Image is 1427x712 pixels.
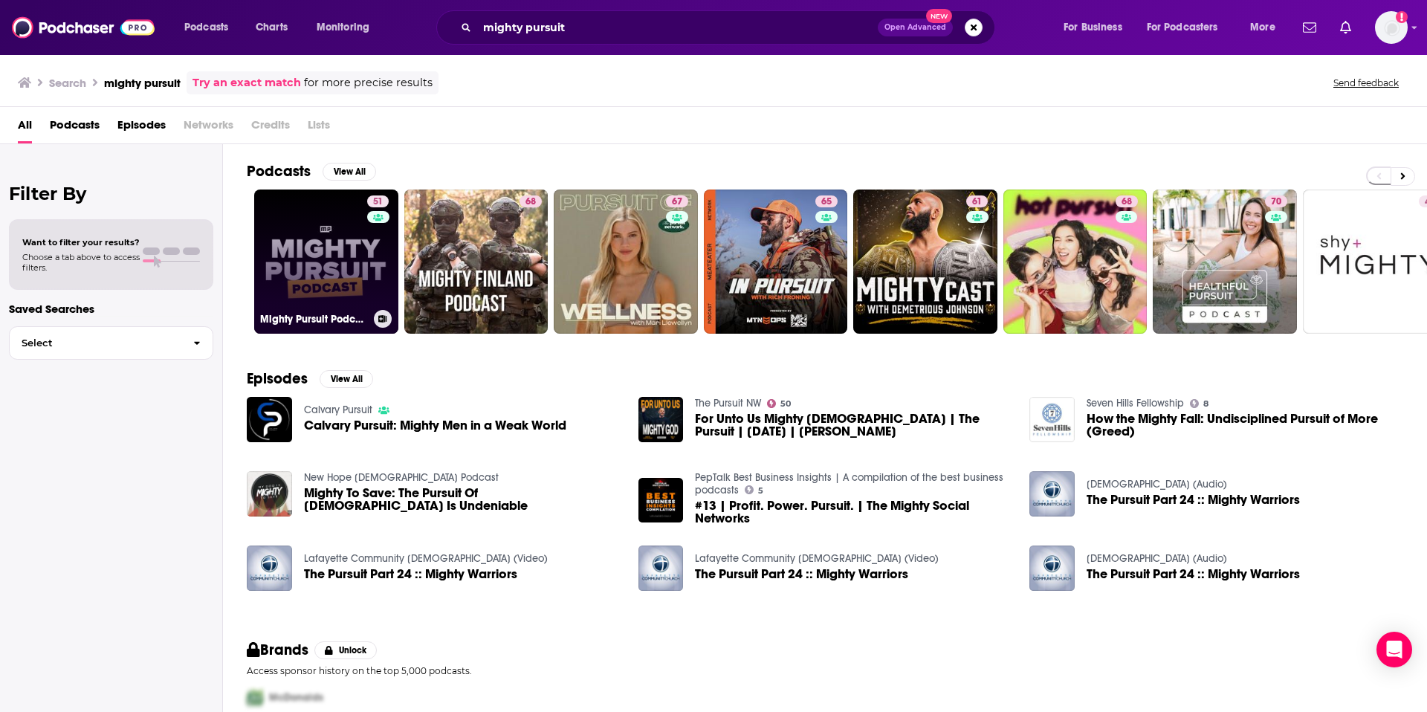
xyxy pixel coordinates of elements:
h3: mighty pursuit [104,76,181,90]
span: New [926,9,953,23]
a: Calvary Pursuit: Mighty Men in a Weak World [247,397,292,442]
span: Open Advanced [884,24,946,31]
button: open menu [1240,16,1294,39]
span: 68 [525,195,536,210]
a: 67 [666,195,688,207]
span: Podcasts [184,17,228,38]
h2: Filter By [9,183,213,204]
h3: Search [49,76,86,90]
span: Want to filter your results? [22,237,140,247]
button: open menu [174,16,247,39]
div: Open Intercom Messenger [1376,632,1412,667]
a: Episodes [117,113,166,143]
button: open menu [1053,16,1141,39]
span: 61 [972,195,982,210]
span: Credits [251,113,290,143]
span: 50 [780,401,791,407]
a: Mighty To Save: The Pursuit Of God Is Undeniable [247,471,292,517]
button: View All [323,163,376,181]
a: PepTalk Best Business Insights | A compilation of the best business podcasts [695,471,1003,496]
a: Calvary Pursuit [304,404,372,416]
a: PodcastsView All [247,162,376,181]
a: For Unto Us Mighty God | The Pursuit | 12.16.24 | Jude Fouquier [638,397,684,442]
a: 61 [966,195,988,207]
a: The Pursuit Part 24 :: Mighty Warriors [1029,471,1075,517]
a: Calvary Pursuit: Mighty Men in a Weak World [304,419,566,432]
a: Try an exact match [192,74,301,91]
a: 61 [853,190,997,334]
h2: Episodes [247,369,308,388]
a: Charts [246,16,297,39]
a: Podcasts [50,113,100,143]
a: The Pursuit Part 24 :: Mighty Warriors [1087,568,1300,580]
button: Open AdvancedNew [878,19,953,36]
button: Select [9,326,213,360]
a: The Pursuit Part 24 :: Mighty Warriors [1087,493,1300,506]
a: 65 [704,190,848,334]
span: Choose a tab above to access filters. [22,252,140,273]
a: 5 [745,485,763,494]
a: 68 [404,190,549,334]
img: The Pursuit Part 24 :: Mighty Warriors [247,546,292,591]
a: 65 [815,195,838,207]
button: Send feedback [1329,77,1403,89]
img: #13 | Profit. Power. Pursuit. | The Mighty Social Networks [638,478,684,523]
button: Show profile menu [1375,11,1408,44]
a: 68 [1003,190,1148,334]
a: Show notifications dropdown [1297,15,1322,40]
input: Search podcasts, credits, & more... [477,16,878,39]
span: Logged in as megcassidy [1375,11,1408,44]
button: open menu [1137,16,1240,39]
span: Lists [308,113,330,143]
span: Select [10,338,181,348]
button: open menu [306,16,389,39]
a: #13 | Profit. Power. Pursuit. | The Mighty Social Networks [695,499,1012,525]
button: Unlock [314,641,378,659]
span: Networks [184,113,233,143]
h3: Mighty Pursuit Podcast [260,313,368,326]
svg: Add a profile image [1396,11,1408,23]
span: 65 [821,195,832,210]
a: EpisodesView All [247,369,373,388]
a: Lafayette Community Church (Video) [304,552,548,565]
img: Podchaser - Follow, Share and Rate Podcasts [12,13,155,42]
a: 70 [1153,190,1297,334]
span: Charts [256,17,288,38]
span: 51 [373,195,383,210]
span: Monitoring [317,17,369,38]
span: All [18,113,32,143]
span: 8 [1203,401,1208,407]
span: 67 [672,195,682,210]
span: 5 [758,488,763,494]
span: McDonalds [269,691,323,704]
span: More [1250,17,1275,38]
span: 68 [1122,195,1132,210]
a: How the Mighty Fall: Undisciplined Pursuit of More (Greed) [1087,412,1403,438]
a: New Hope Church Podcast [304,471,499,484]
a: Show notifications dropdown [1334,15,1357,40]
a: Lafayette Community Church (Video) [695,552,939,565]
span: 70 [1271,195,1281,210]
div: Search podcasts, credits, & more... [450,10,1009,45]
h2: Brands [247,641,308,659]
img: How the Mighty Fall: Undisciplined Pursuit of More (Greed) [1029,397,1075,442]
a: Seven Hills Fellowship [1087,397,1184,410]
span: For Business [1064,17,1122,38]
a: The Pursuit NW [695,397,761,410]
p: Saved Searches [9,302,213,316]
a: 51 [367,195,389,207]
a: The Pursuit Part 24 :: Mighty Warriors [695,568,908,580]
img: The Pursuit Part 24 :: Mighty Warriors [638,546,684,591]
